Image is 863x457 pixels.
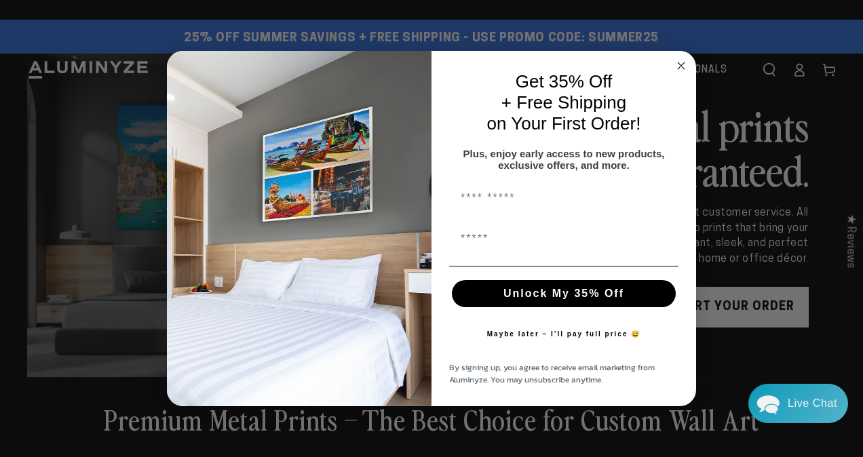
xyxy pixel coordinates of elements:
[463,148,665,171] span: Plus, enjoy early access to new products, exclusive offers, and more.
[501,92,626,113] span: + Free Shipping
[788,384,837,423] div: Contact Us Directly
[673,58,689,74] button: Close dialog
[449,361,655,386] span: By signing up, you agree to receive email marketing from Aluminyze. You may unsubscribe anytime.
[748,384,848,423] div: Chat widget toggle
[487,113,641,134] span: on Your First Order!
[449,266,678,266] img: underline
[480,321,648,348] button: Maybe later – I’ll pay full price 😅
[452,280,676,307] button: Unlock My 35% Off
[516,71,613,92] span: Get 35% Off
[167,51,431,406] img: 728e4f65-7e6c-44e2-b7d1-0292a396982f.jpeg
